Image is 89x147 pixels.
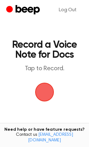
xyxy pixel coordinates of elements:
[28,133,73,143] a: [EMAIL_ADDRESS][DOMAIN_NAME]
[53,2,83,17] a: Log Out
[11,40,78,60] h1: Record a Voice Note for Docs
[6,4,41,16] a: Beep
[11,65,78,73] p: Tap to Record.
[4,132,85,143] span: Contact us
[35,83,54,101] img: Beep Logo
